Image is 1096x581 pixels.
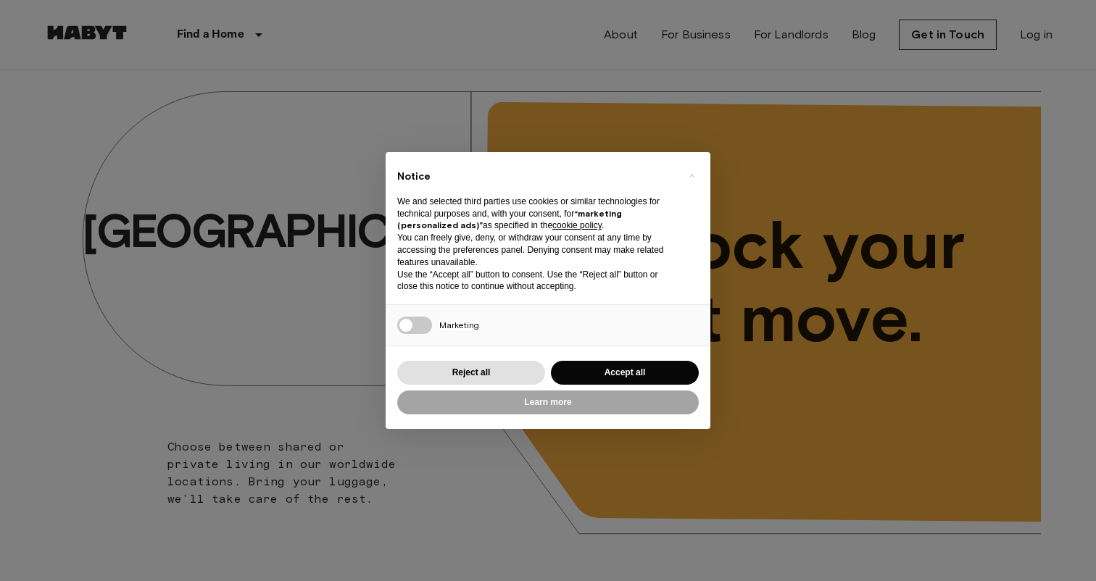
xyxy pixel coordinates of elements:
span: Marketing [439,319,479,330]
button: Learn more [397,390,699,414]
p: We and selected third parties use cookies or similar technologies for technical purposes and, wit... [397,196,676,232]
button: Close this notice [680,164,703,187]
strong: “marketing (personalized ads)” [397,208,622,231]
p: Use the “Accept all” button to consent. Use the “Reject all” button or close this notice to conti... [397,269,676,293]
h2: Notice [397,170,676,184]
button: Reject all [397,361,545,385]
a: cookie policy [552,220,602,230]
span: × [689,167,694,184]
p: You can freely give, deny, or withdraw your consent at any time by accessing the preferences pane... [397,232,676,268]
button: Accept all [551,361,699,385]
